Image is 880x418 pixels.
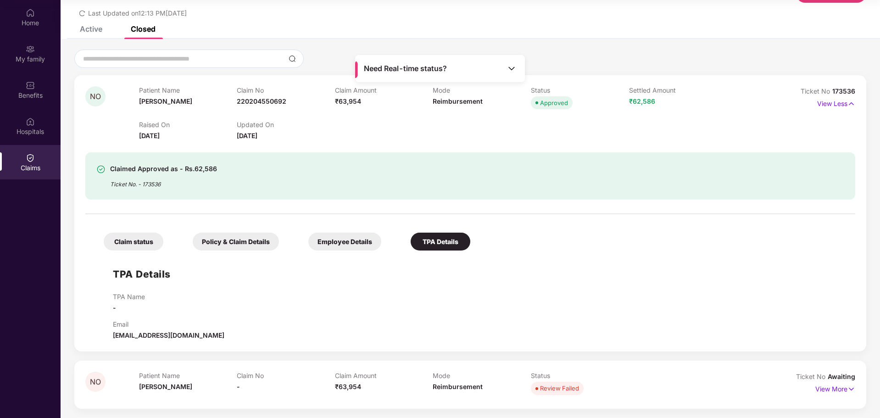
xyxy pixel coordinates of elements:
[26,81,35,90] img: svg+xml;base64,PHN2ZyBpZD0iQmVuZWZpdHMiIHhtbG5zPSJodHRwOi8vd3d3LnczLm9yZy8yMDAwL3N2ZyIgd2lkdGg9Ij...
[88,9,187,17] span: Last Updated on 12:13 PM[DATE]
[237,97,286,105] span: 220204550692
[364,64,447,73] span: Need Real-time status?
[139,383,192,390] span: [PERSON_NAME]
[801,87,832,95] span: Ticket No
[335,86,433,94] p: Claim Amount
[139,372,237,379] p: Patient Name
[847,384,855,394] img: svg+xml;base64,PHN2ZyB4bWxucz0iaHR0cDovL3d3dy53My5vcmcvMjAwMC9zdmciIHdpZHRoPSIxNyIgaGVpZ2h0PSIxNy...
[433,97,483,105] span: Reimbursement
[433,372,531,379] p: Mode
[139,97,192,105] span: [PERSON_NAME]
[113,304,116,312] span: -
[237,132,257,139] span: [DATE]
[237,121,335,128] p: Updated On
[110,174,217,189] div: Ticket No. - 173536
[540,98,568,107] div: Approved
[80,24,102,33] div: Active
[90,93,101,100] span: NO
[433,383,483,390] span: Reimbursement
[540,384,579,393] div: Review Failed
[113,331,224,339] span: [EMAIL_ADDRESS][DOMAIN_NAME]
[335,372,433,379] p: Claim Amount
[26,8,35,17] img: svg+xml;base64,PHN2ZyBpZD0iSG9tZSIgeG1sbnM9Imh0dHA6Ly93d3cudzMub3JnLzIwMDAvc3ZnIiB3aWR0aD0iMjAiIG...
[629,97,655,105] span: ₹62,586
[104,233,163,251] div: Claim status
[113,267,171,282] h1: TPA Details
[79,9,85,17] span: redo
[26,45,35,54] img: svg+xml;base64,PHN2ZyB3aWR0aD0iMjAiIGhlaWdodD0iMjAiIHZpZXdCb3g9IjAgMCAyMCAyMCIgZmlsbD0ibm9uZSIgeG...
[237,372,335,379] p: Claim No
[411,233,470,251] div: TPA Details
[139,86,237,94] p: Patient Name
[113,320,224,328] p: Email
[131,24,156,33] div: Closed
[26,117,35,126] img: svg+xml;base64,PHN2ZyBpZD0iSG9zcGl0YWxzIiB4bWxucz0iaHR0cDovL3d3dy53My5vcmcvMjAwMC9zdmciIHdpZHRoPS...
[531,86,629,94] p: Status
[796,373,828,380] span: Ticket No
[139,132,160,139] span: [DATE]
[110,163,217,174] div: Claimed Approved as - Rs.62,586
[237,86,335,94] p: Claim No
[237,383,240,390] span: -
[815,382,855,394] p: View More
[308,233,381,251] div: Employee Details
[335,97,361,105] span: ₹63,954
[90,378,101,386] span: NO
[507,64,516,73] img: Toggle Icon
[289,55,296,62] img: svg+xml;base64,PHN2ZyBpZD0iU2VhcmNoLTMyeDMyIiB4bWxucz0iaHR0cDovL3d3dy53My5vcmcvMjAwMC9zdmciIHdpZH...
[817,96,855,109] p: View Less
[531,372,629,379] p: Status
[26,153,35,162] img: svg+xml;base64,PHN2ZyBpZD0iQ2xhaW0iIHhtbG5zPSJodHRwOi8vd3d3LnczLm9yZy8yMDAwL3N2ZyIgd2lkdGg9IjIwIi...
[193,233,279,251] div: Policy & Claim Details
[847,99,855,109] img: svg+xml;base64,PHN2ZyB4bWxucz0iaHR0cDovL3d3dy53My5vcmcvMjAwMC9zdmciIHdpZHRoPSIxNyIgaGVpZ2h0PSIxNy...
[139,121,237,128] p: Raised On
[629,86,727,94] p: Settled Amount
[96,165,106,174] img: svg+xml;base64,PHN2ZyBpZD0iU3VjY2Vzcy0zMngzMiIgeG1sbnM9Imh0dHA6Ly93d3cudzMub3JnLzIwMDAvc3ZnIiB3aW...
[832,87,855,95] span: 173536
[433,86,531,94] p: Mode
[335,383,361,390] span: ₹63,954
[113,293,145,301] p: TPA Name
[828,373,855,380] span: Awaiting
